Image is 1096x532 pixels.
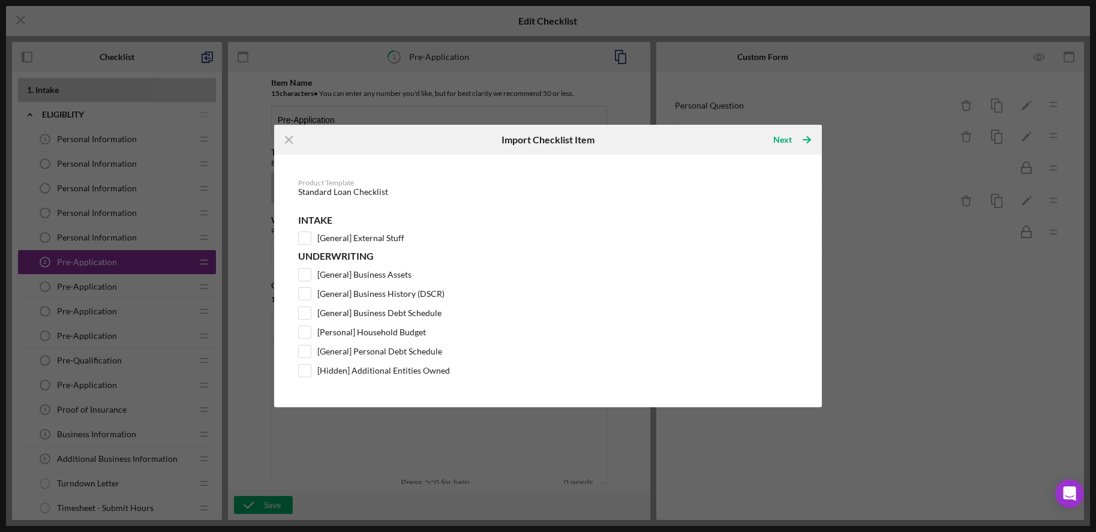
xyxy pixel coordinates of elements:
label: [General] External Stuff [317,232,404,244]
label: [General] Business Debt Schedule [317,307,442,319]
button: Next [761,128,822,152]
label: [General] Personal Debt Schedule [317,345,442,357]
label: [Hidden] Additional Entities Owned [317,365,450,377]
div: Next [773,128,792,152]
div: Product Template [298,179,798,187]
h6: Import Checklist Item [502,134,594,145]
label: [General] Business History (DSCR) [317,288,445,300]
div: Standard Loan Checklist [298,187,798,197]
label: [General] Business Assets [317,269,412,281]
div: Open Intercom Messenger [1055,479,1084,508]
h6: Underwriting [298,251,798,262]
label: [Personal] Household Budget [317,326,426,338]
h6: Intake [298,215,798,226]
